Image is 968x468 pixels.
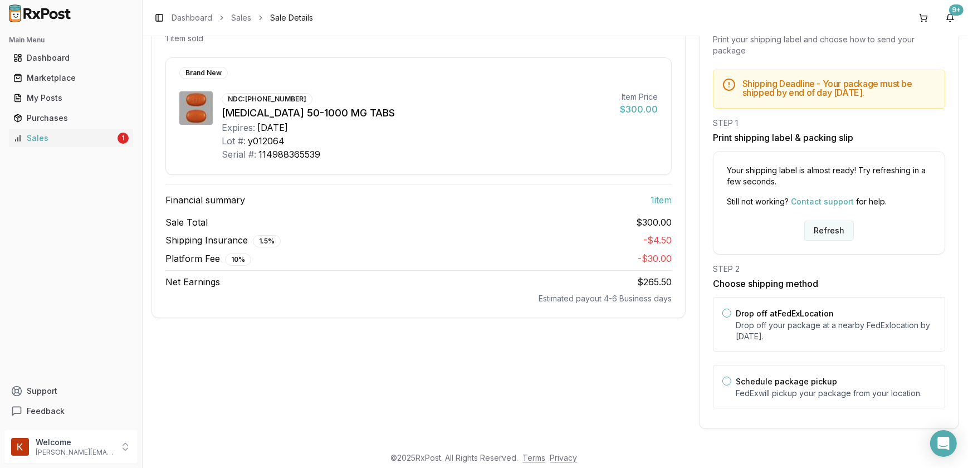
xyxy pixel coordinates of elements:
div: Marketplace [13,72,129,84]
div: [MEDICAL_DATA] 50-1000 MG TABS [222,105,611,121]
img: Janumet 50-1000 MG TABS [179,91,213,125]
button: 9+ [941,9,959,27]
div: Purchases [13,113,129,124]
span: Financial summary [165,193,245,207]
p: Welcome [36,437,113,448]
a: Terms [523,453,546,462]
label: Schedule package pickup [736,377,837,386]
div: NDC: [PHONE_NUMBER] [222,93,312,105]
button: Dashboard [4,49,138,67]
nav: breadcrumb [172,12,313,23]
p: Your shipping label is almost ready! Try refreshing in a few seconds. [727,165,931,187]
button: My Posts [4,89,138,107]
div: Item Price [620,91,658,103]
h2: Main Menu [9,36,133,45]
p: FedEx will pickup your package from your location. [736,388,936,399]
button: Purchases [4,109,138,127]
div: 1.5 % [253,235,281,247]
p: [PERSON_NAME][EMAIL_ADDRESS][DOMAIN_NAME] [36,448,113,457]
h3: Choose shipping method [713,277,945,290]
button: Support [4,381,138,401]
a: Purchases [9,108,133,128]
span: 1 item [651,193,672,207]
button: Feedback [4,401,138,421]
button: Sales1 [4,129,138,147]
div: Print your shipping label and choose how to send your package [713,34,945,56]
span: Sale Total [165,216,208,229]
div: [DATE] [257,121,288,134]
a: Sales1 [9,128,133,148]
div: Estimated payout 4-6 Business days [165,293,672,304]
div: y012064 [248,134,285,148]
a: Dashboard [9,48,133,68]
span: Net Earnings [165,275,220,289]
div: Serial #: [222,148,256,161]
span: Sale Details [270,12,313,23]
div: 1 [118,133,129,144]
label: Drop off at FedEx Location [736,309,834,318]
div: Open Intercom Messenger [930,430,957,457]
div: Expires: [222,121,255,134]
div: $300.00 [620,103,658,116]
div: My Posts [13,92,129,104]
a: My Posts [9,88,133,108]
p: Drop off your package at a nearby FedEx location by [DATE] . [736,320,936,342]
div: Lot #: [222,134,246,148]
img: User avatar [11,438,29,456]
span: Platform Fee [165,252,251,266]
img: RxPost Logo [4,4,76,22]
button: Marketplace [4,69,138,87]
a: Sales [231,12,251,23]
a: Dashboard [172,12,212,23]
p: Still not working? for help. [727,196,931,207]
div: Sales [13,133,115,144]
div: Dashboard [13,52,129,64]
a: Marketplace [9,68,133,88]
button: Refresh [804,221,854,241]
h5: Shipping Deadline - Your package must be shipped by end of day [DATE] . [742,79,936,97]
span: - $30.00 [638,253,672,264]
a: Privacy [550,453,578,462]
h3: Print shipping label & packing slip [713,131,945,144]
div: 114988365539 [258,148,320,161]
div: STEP 1 [713,118,945,129]
span: Shipping Insurance [165,233,281,247]
div: STEP 2 [713,264,945,275]
span: $265.50 [637,276,672,287]
div: 10 % [225,253,251,266]
span: - $4.50 [643,235,672,246]
div: 9+ [949,4,964,16]
p: 1 item sold [165,33,203,44]
div: Brand New [179,67,228,79]
span: $300.00 [636,216,672,229]
span: Feedback [27,406,65,417]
